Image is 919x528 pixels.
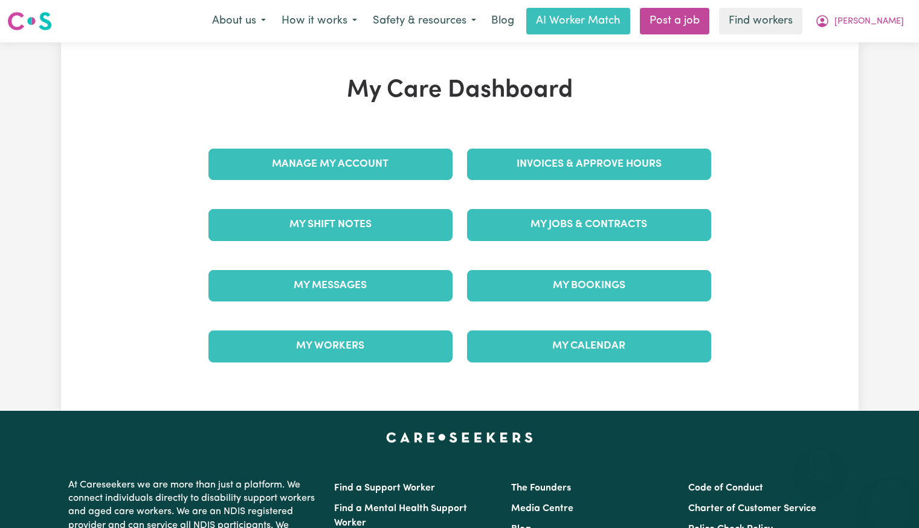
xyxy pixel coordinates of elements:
[834,15,904,28] span: [PERSON_NAME]
[719,8,802,34] a: Find workers
[274,8,365,34] button: How it works
[688,504,816,514] a: Charter of Customer Service
[7,10,52,32] img: Careseekers logo
[334,483,435,493] a: Find a Support Worker
[467,149,711,180] a: Invoices & Approve Hours
[365,8,484,34] button: Safety & resources
[484,8,521,34] a: Blog
[511,504,573,514] a: Media Centre
[807,8,912,34] button: My Account
[467,209,711,240] a: My Jobs & Contracts
[386,433,533,442] a: Careseekers home page
[334,504,467,528] a: Find a Mental Health Support Worker
[208,209,453,240] a: My Shift Notes
[467,330,711,362] a: My Calendar
[688,483,763,493] a: Code of Conduct
[871,480,909,518] iframe: Button to launch messaging window
[808,451,832,475] iframe: Close message
[208,270,453,301] a: My Messages
[640,8,709,34] a: Post a job
[511,483,571,493] a: The Founders
[208,330,453,362] a: My Workers
[7,7,52,35] a: Careseekers logo
[204,8,274,34] button: About us
[526,8,630,34] a: AI Worker Match
[201,76,718,105] h1: My Care Dashboard
[467,270,711,301] a: My Bookings
[208,149,453,180] a: Manage My Account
